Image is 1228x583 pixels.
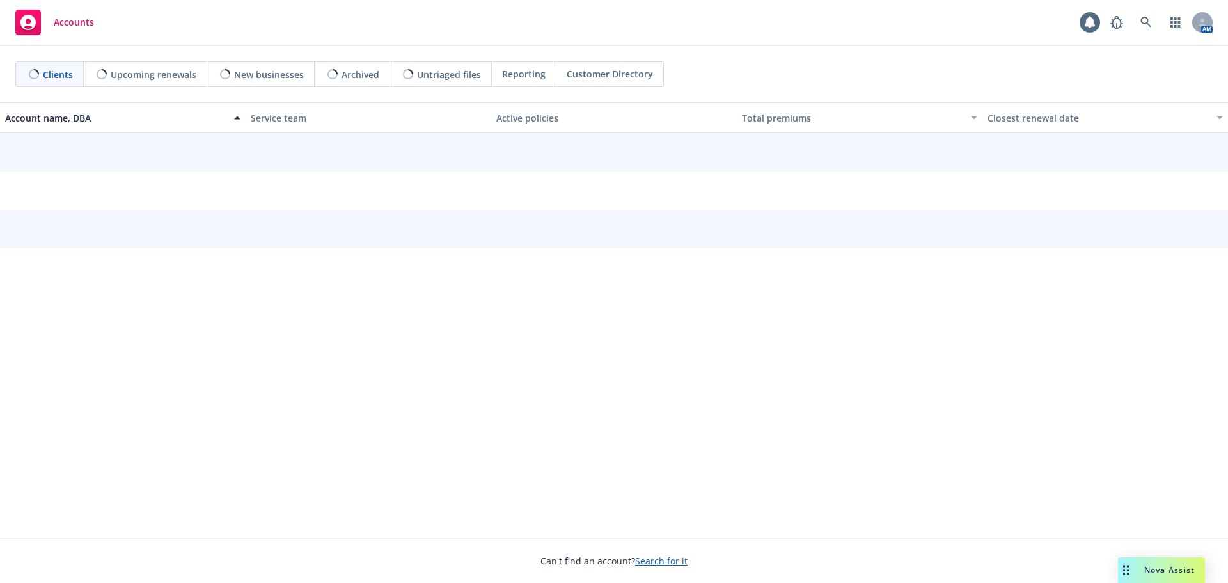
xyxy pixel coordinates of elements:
span: Customer Directory [567,67,653,81]
div: Drag to move [1118,557,1134,583]
span: Clients [43,68,73,81]
button: Active policies [491,102,737,133]
a: Search [1133,10,1159,35]
div: Closest renewal date [988,111,1209,125]
button: Total premiums [737,102,982,133]
a: Switch app [1163,10,1188,35]
a: Report a Bug [1104,10,1130,35]
span: Accounts [54,17,94,28]
span: Upcoming renewals [111,68,196,81]
span: Reporting [502,67,546,81]
span: Can't find an account? [540,554,688,568]
div: Service team [251,111,486,125]
span: New businesses [234,68,304,81]
button: Service team [246,102,491,133]
div: Account name, DBA [5,111,226,125]
div: Total premiums [742,111,963,125]
span: Untriaged files [417,68,481,81]
span: Archived [342,68,379,81]
div: Active policies [496,111,732,125]
a: Accounts [10,4,99,40]
span: Nova Assist [1144,564,1195,575]
button: Closest renewal date [982,102,1228,133]
button: Nova Assist [1118,557,1205,583]
a: Search for it [635,555,688,567]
